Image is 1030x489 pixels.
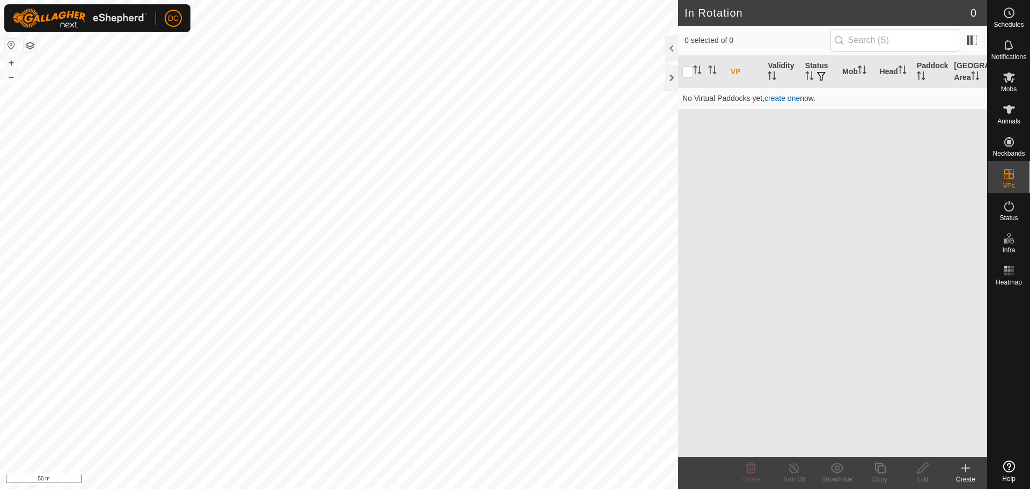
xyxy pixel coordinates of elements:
span: Mobs [1001,86,1017,92]
a: Contact Us [350,475,381,485]
p-sorticon: Activate to sort [708,67,717,76]
td: No Virtual Paddocks yet, now. [678,87,987,109]
button: – [5,70,18,83]
p-sorticon: Activate to sort [693,67,702,76]
div: Edit [901,475,944,484]
a: Privacy Policy [297,475,337,485]
p-sorticon: Activate to sort [768,73,776,82]
h2: In Rotation [685,6,970,19]
th: Paddock [913,56,950,88]
th: Validity [763,56,800,88]
div: Turn Off [772,475,815,484]
th: Head [876,56,913,88]
span: 0 selected of 0 [685,35,830,46]
th: VP [726,56,763,88]
p-sorticon: Activate to sort [898,67,907,76]
button: + [5,56,18,69]
a: create one [764,94,800,103]
button: Map Layers [24,39,36,52]
span: Delete [742,476,761,483]
p-sorticon: Activate to sort [971,73,980,82]
a: Help [988,456,1030,486]
span: Help [1002,476,1016,482]
th: Status [801,56,838,88]
span: Status [999,215,1018,221]
p-sorticon: Activate to sort [805,73,814,82]
img: Gallagher Logo [13,9,147,28]
input: Search (S) [830,29,960,52]
div: Show/Hide [815,475,858,484]
div: Copy [858,475,901,484]
p-sorticon: Activate to sort [917,73,925,82]
span: Schedules [994,21,1024,28]
span: Heatmap [996,279,1022,286]
span: Animals [997,118,1020,125]
div: Create [944,475,987,484]
th: [GEOGRAPHIC_DATA] Area [950,56,987,88]
span: Notifications [991,54,1026,60]
p-sorticon: Activate to sort [858,67,866,76]
th: Mob [838,56,875,88]
span: Infra [1002,247,1015,253]
button: Reset Map [5,39,18,52]
span: Neckbands [992,150,1025,157]
span: 0 [970,5,976,21]
span: VPs [1003,183,1014,189]
span: DC [168,13,179,24]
